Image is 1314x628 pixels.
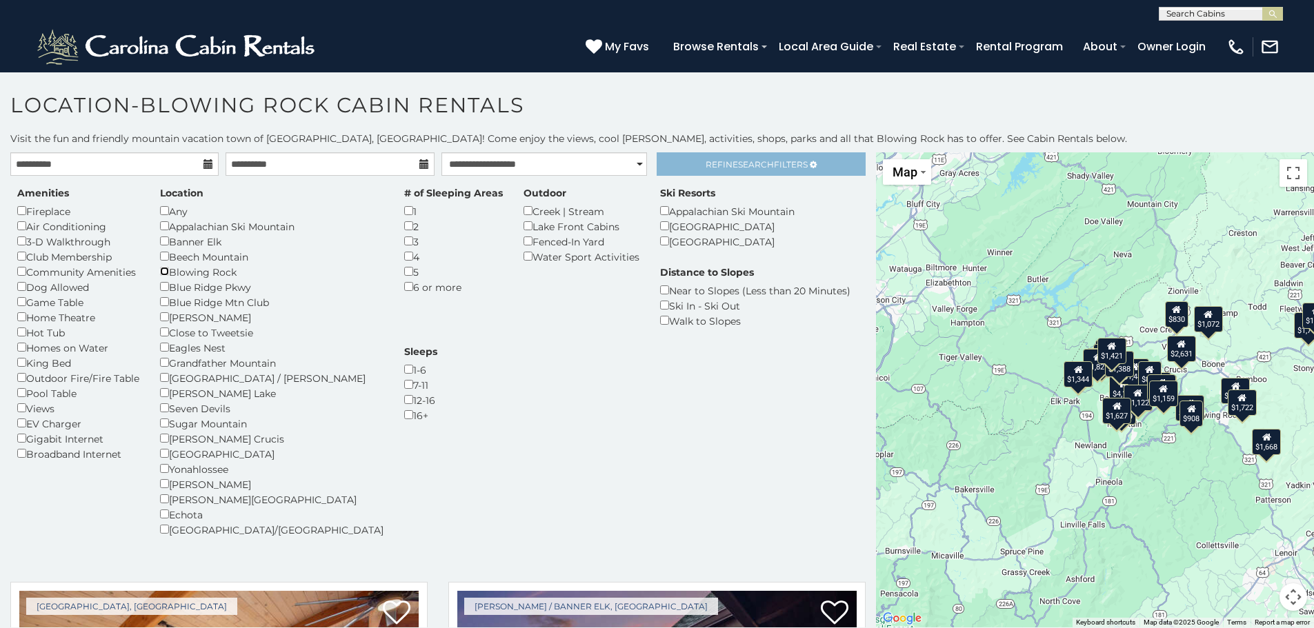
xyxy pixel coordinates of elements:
div: Community Amenities [17,264,139,279]
label: # of Sleeping Areas [404,186,503,200]
div: 1-6 [404,362,437,377]
a: [GEOGRAPHIC_DATA], [GEOGRAPHIC_DATA] [26,598,237,615]
div: $1,668 [1253,428,1282,454]
div: Walk to Slopes [660,313,850,328]
div: Home Theatre [17,310,139,325]
div: $1,627 [1103,398,1132,424]
div: Beech Mountain [160,249,384,264]
div: $893 [1138,361,1162,387]
div: Outdoor Fire/Fire Table [17,370,139,385]
div: Pool Table [17,385,139,401]
span: Map data ©2025 Google [1144,618,1219,626]
div: Creek | Stream [524,203,639,219]
div: Echota [160,507,384,522]
a: Terms [1227,618,1246,626]
div: Air Conditioning [17,219,139,234]
div: Banner Elk [160,234,384,249]
div: $830 [1165,301,1188,327]
div: 3-D Walkthrough [17,234,139,249]
div: 4 [404,249,503,264]
span: Search [738,159,774,170]
label: Amenities [17,186,69,200]
div: $1,344 [1064,361,1093,387]
div: Blue Ridge Pkwy [160,279,384,294]
div: King Bed [17,355,139,370]
div: $1,825 [1084,349,1113,375]
div: Fireplace [17,203,139,219]
div: $1,388 [1105,351,1134,377]
div: 2 [404,219,503,234]
button: Map camera controls [1280,583,1307,611]
div: Views [17,401,139,416]
label: Sleeps [404,345,437,358]
a: RefineSearchFilters [657,152,865,176]
img: Google [879,609,925,627]
div: $1,072 [1194,305,1223,332]
div: Fenced-In Yard [524,234,639,249]
a: Add to favorites [821,599,848,628]
label: Outdoor [524,186,566,200]
div: Lake Front Cabins [524,219,639,234]
div: [GEOGRAPHIC_DATA]/[GEOGRAPHIC_DATA] [160,522,384,537]
div: Near to Slopes (Less than 20 Minutes) [660,283,850,298]
a: [PERSON_NAME] / Banner Elk, [GEOGRAPHIC_DATA] [464,598,718,615]
div: [PERSON_NAME][GEOGRAPHIC_DATA] [160,492,384,507]
span: Map [893,165,917,179]
div: $1,140 [1148,374,1177,401]
a: Report a map error [1255,618,1310,626]
span: Refine Filters [706,159,808,170]
a: Open this area in Google Maps (opens a new window) [879,609,925,627]
div: Broadband Internet [17,446,139,461]
div: Club Membership [17,249,139,264]
div: [PERSON_NAME] Crucis [160,431,384,446]
img: White-1-2.png [34,26,321,68]
div: Appalachian Ski Mountain [660,203,795,219]
div: [GEOGRAPHIC_DATA] [160,446,384,461]
div: Game Table [17,294,139,310]
span: My Favs [605,38,649,55]
div: Ski In - Ski Out [660,298,850,313]
div: Blowing Rock [160,264,384,279]
div: Blue Ridge Mtn Club [160,294,384,310]
div: Grandfather Mountain [160,355,384,370]
a: My Favs [586,38,653,56]
div: $1,159 [1149,380,1178,406]
div: $1,722 [1228,389,1257,416]
a: Owner Login [1131,34,1213,59]
div: $2,037 [1124,385,1153,412]
div: Dog Allowed [17,279,139,294]
a: Rental Program [969,34,1070,59]
img: mail-regular-white.png [1260,37,1280,57]
div: $1,482 [1120,358,1149,384]
a: About [1076,34,1124,59]
div: Eagles Nest [160,340,384,355]
button: Change map style [883,159,931,185]
label: Location [160,186,203,200]
button: Toggle fullscreen view [1280,159,1307,187]
div: 3 [404,234,503,249]
div: 12-16 [404,392,437,407]
div: [PERSON_NAME] Lake [160,385,384,401]
a: Add to favorites [383,599,410,628]
div: $4,193 [1109,375,1138,401]
div: [GEOGRAPHIC_DATA] [660,219,795,234]
div: 5 [404,264,503,279]
div: $908 [1180,401,1204,427]
div: [PERSON_NAME] [160,476,384,492]
label: Distance to Slopes [660,265,754,279]
a: Real Estate [886,34,963,59]
div: 1 [404,203,503,219]
div: Hot Tub [17,325,139,340]
a: Browse Rentals [666,34,766,59]
div: [GEOGRAPHIC_DATA] / [PERSON_NAME] [160,370,384,385]
label: Ski Resorts [660,186,715,200]
div: $1,312 [1222,377,1251,403]
div: Close to Tweetsie [160,325,384,340]
div: Gigabit Internet [17,431,139,446]
div: [GEOGRAPHIC_DATA] [660,234,795,249]
div: $2,631 [1167,336,1196,362]
div: 6 or more [404,279,503,294]
div: 7-11 [404,377,437,392]
div: $1,421 [1097,337,1126,363]
div: $1,122 [1124,385,1153,411]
